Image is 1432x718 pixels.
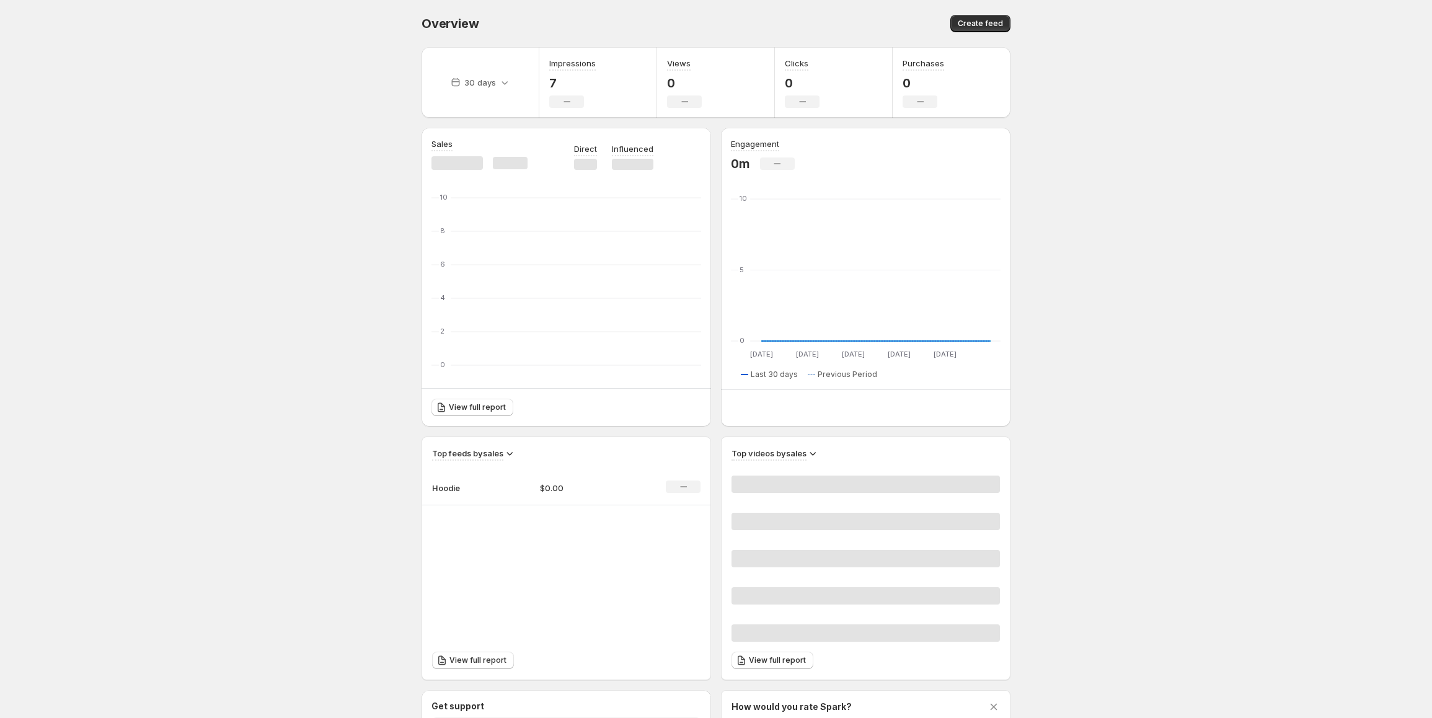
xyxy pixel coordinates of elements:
text: [DATE] [842,350,865,358]
p: Hoodie [432,482,494,494]
text: [DATE] [888,350,911,358]
span: Create feed [958,19,1003,29]
text: 6 [440,260,445,268]
span: View full report [449,402,506,412]
span: View full report [749,655,806,665]
text: 2 [440,327,444,335]
h3: Engagement [731,138,779,150]
p: 0 [785,76,820,91]
a: View full report [731,652,813,669]
p: 0 [903,76,944,91]
h3: Sales [431,138,453,150]
text: [DATE] [796,350,819,358]
p: $0.00 [540,482,628,494]
h3: Views [667,57,691,69]
button: Create feed [950,15,1010,32]
text: 0 [440,360,445,369]
text: 4 [440,293,445,302]
text: 10 [740,194,747,203]
p: Influenced [612,143,653,155]
p: 7 [549,76,596,91]
span: Previous Period [818,370,877,379]
text: [DATE] [750,350,773,358]
p: 30 days [464,76,496,89]
text: 8 [440,226,445,235]
text: 0 [740,336,745,345]
h3: Get support [431,700,484,712]
p: Direct [574,143,597,155]
h3: How would you rate Spark? [731,701,852,713]
p: 0 [667,76,702,91]
h3: Purchases [903,57,944,69]
h3: Clicks [785,57,808,69]
text: 10 [440,193,448,202]
span: Last 30 days [751,370,798,379]
h3: Top feeds by sales [432,447,503,459]
text: [DATE] [934,350,957,358]
a: View full report [432,652,514,669]
p: 0m [731,156,750,171]
a: View full report [431,399,513,416]
h3: Top videos by sales [731,447,807,459]
span: Overview [422,16,479,31]
span: View full report [449,655,506,665]
text: 5 [740,265,744,274]
h3: Impressions [549,57,596,69]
